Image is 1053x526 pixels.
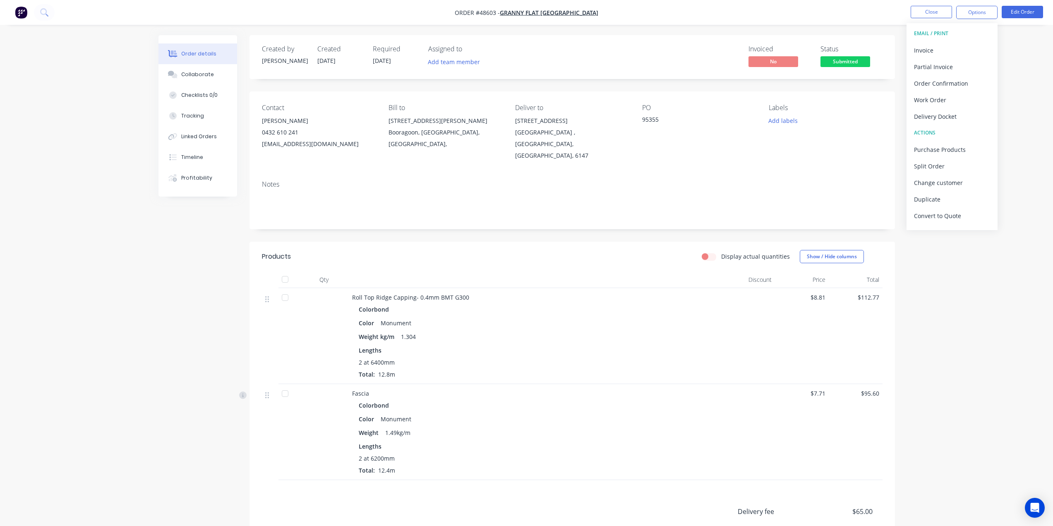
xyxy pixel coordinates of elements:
[359,358,395,367] span: 2 at 6400mm
[907,207,998,224] button: Convert to Quote
[738,507,811,516] span: Delivery fee
[914,144,990,156] div: Purchase Products
[262,180,883,188] div: Notes
[359,454,395,463] span: 2 at 6200mm
[389,104,502,112] div: Bill to
[181,91,218,99] div: Checklists 0/0
[158,85,237,106] button: Checklists 0/0
[764,115,802,126] button: Add labels
[317,57,336,65] span: [DATE]
[748,56,798,67] span: No
[907,108,998,125] button: Delivery Docket
[820,45,883,53] div: Status
[181,50,216,58] div: Order details
[515,115,628,127] div: [STREET_ADDRESS]
[158,43,237,64] button: Order details
[911,6,952,18] button: Close
[778,293,825,302] span: $8.81
[907,91,998,108] button: Work Order
[907,191,998,207] button: Duplicate
[352,389,369,397] span: Fascia
[914,193,990,205] div: Duplicate
[262,45,307,53] div: Created by
[373,57,391,65] span: [DATE]
[914,61,990,73] div: Partial Invoice
[377,413,415,425] div: Monument
[158,147,237,168] button: Timeline
[642,104,756,112] div: PO
[181,133,217,140] div: Linked Orders
[359,317,377,329] div: Color
[907,42,998,58] button: Invoice
[299,271,349,288] div: Qty
[375,370,398,378] span: 12.8m
[914,160,990,172] div: Split Order
[914,226,990,238] div: Archive
[428,56,485,67] button: Add team member
[907,174,998,191] button: Change customer
[811,507,872,516] span: $65.00
[914,28,990,39] div: EMAIL / PRINT
[907,141,998,158] button: Purchase Products
[428,45,511,53] div: Assigned to
[515,115,628,161] div: [STREET_ADDRESS][GEOGRAPHIC_DATA] , [GEOGRAPHIC_DATA], [GEOGRAPHIC_DATA], 6147
[914,110,990,122] div: Delivery Docket
[359,427,382,439] div: Weight
[262,115,375,150] div: [PERSON_NAME]0432 610 241[EMAIL_ADDRESS][DOMAIN_NAME]
[515,104,628,112] div: Deliver to
[359,303,392,315] div: Colorbond
[914,177,990,189] div: Change customer
[775,271,829,288] div: Price
[262,56,307,65] div: [PERSON_NAME]
[820,56,870,67] span: Submitted
[515,127,628,161] div: [GEOGRAPHIC_DATA] , [GEOGRAPHIC_DATA], [GEOGRAPHIC_DATA], 6147
[907,25,998,42] button: EMAIL / PRINT
[262,104,375,112] div: Contact
[377,317,415,329] div: Monument
[907,125,998,141] button: ACTIONS
[748,45,811,53] div: Invoiced
[455,9,500,17] span: Order #48603 -
[158,106,237,126] button: Tracking
[721,252,790,261] label: Display actual quantities
[914,127,990,138] div: ACTIONS
[389,127,502,150] div: Booragoon, [GEOGRAPHIC_DATA], [GEOGRAPHIC_DATA],
[262,127,375,138] div: 0432 610 241
[158,126,237,147] button: Linked Orders
[181,112,204,120] div: Tracking
[15,6,27,19] img: Factory
[262,138,375,150] div: [EMAIL_ADDRESS][DOMAIN_NAME]
[181,154,203,161] div: Timeline
[359,413,377,425] div: Color
[181,71,214,78] div: Collaborate
[832,389,879,398] span: $95.60
[914,94,990,106] div: Work Order
[352,293,469,301] span: Roll Top Ridge Capping- 0.4mm BMT G300
[262,115,375,127] div: [PERSON_NAME]
[373,45,418,53] div: Required
[721,271,775,288] div: Discount
[907,158,998,174] button: Split Order
[389,115,502,127] div: [STREET_ADDRESS][PERSON_NAME]
[914,77,990,89] div: Order Confirmation
[359,399,392,411] div: Colorbond
[1002,6,1043,18] button: Edit Order
[907,224,998,240] button: Archive
[778,389,825,398] span: $7.71
[914,44,990,56] div: Invoice
[359,466,375,474] span: Total:
[423,56,484,67] button: Add team member
[642,115,746,127] div: 95355
[359,442,381,451] span: Lengths
[181,174,212,182] div: Profitability
[956,6,998,19] button: Options
[262,252,291,262] div: Products
[359,346,381,355] span: Lengths
[389,115,502,150] div: [STREET_ADDRESS][PERSON_NAME]Booragoon, [GEOGRAPHIC_DATA], [GEOGRAPHIC_DATA],
[158,168,237,188] button: Profitability
[1025,498,1045,518] div: Open Intercom Messenger
[398,331,419,343] div: 1.304
[500,9,598,17] a: Granny Flat [GEOGRAPHIC_DATA]
[375,466,398,474] span: 12.4m
[907,58,998,75] button: Partial Invoice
